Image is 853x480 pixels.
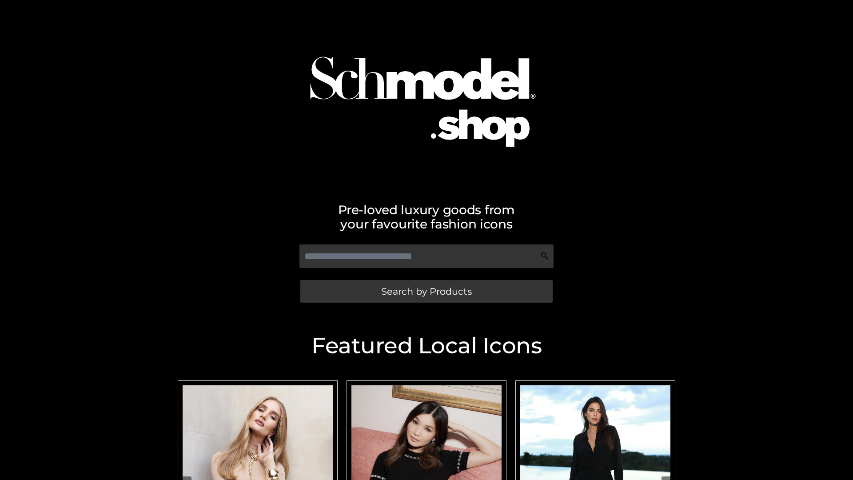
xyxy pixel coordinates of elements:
img: Search Icon [540,252,549,260]
h2: Featured Local Icons​ [173,335,680,357]
h2: Pre-loved luxury goods from your favourite fashion icons [173,203,680,231]
span: Search by Products [381,287,472,296]
a: Search by Products [300,280,553,303]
